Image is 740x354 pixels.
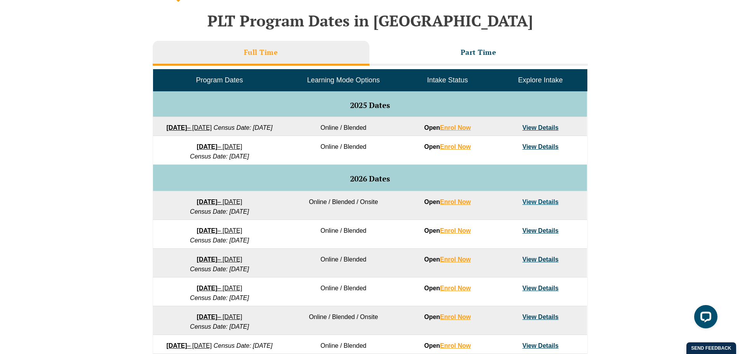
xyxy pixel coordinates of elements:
[424,143,471,150] strong: Open
[440,199,471,205] a: Enrol Now
[522,199,559,205] a: View Details
[197,227,218,234] strong: [DATE]
[440,285,471,291] a: Enrol Now
[424,342,471,349] strong: Open
[440,143,471,150] a: Enrol Now
[688,302,721,335] iframe: LiveChat chat widget
[440,342,471,349] a: Enrol Now
[286,277,401,306] td: Online / Blended
[196,76,243,84] span: Program Dates
[424,227,471,234] strong: Open
[286,220,401,249] td: Online / Blended
[214,342,273,349] em: Census Date: [DATE]
[427,76,468,84] span: Intake Status
[197,256,242,263] a: [DATE]– [DATE]
[286,249,401,277] td: Online / Blended
[197,285,242,291] a: [DATE]– [DATE]
[522,143,559,150] a: View Details
[424,124,471,131] strong: Open
[286,191,401,220] td: Online / Blended / Onsite
[522,227,559,234] a: View Details
[522,342,559,349] a: View Details
[190,208,249,215] em: Census Date: [DATE]
[197,285,218,291] strong: [DATE]
[166,124,212,131] a: [DATE]– [DATE]
[286,306,401,335] td: Online / Blended / Onsite
[518,76,563,84] span: Explore Intake
[190,295,249,301] em: Census Date: [DATE]
[197,314,218,320] strong: [DATE]
[197,227,242,234] a: [DATE]– [DATE]
[440,256,471,263] a: Enrol Now
[197,143,218,150] strong: [DATE]
[190,323,249,330] em: Census Date: [DATE]
[307,76,380,84] span: Learning Mode Options
[286,335,401,354] td: Online / Blended
[424,314,471,320] strong: Open
[286,117,401,136] td: Online / Blended
[461,48,496,57] h3: Part Time
[424,199,471,205] strong: Open
[197,199,218,205] strong: [DATE]
[440,314,471,320] a: Enrol Now
[166,342,187,349] strong: [DATE]
[197,314,242,320] a: [DATE]– [DATE]
[197,143,242,150] a: [DATE]– [DATE]
[440,227,471,234] a: Enrol Now
[522,256,559,263] a: View Details
[214,124,273,131] em: Census Date: [DATE]
[522,124,559,131] a: View Details
[190,266,249,272] em: Census Date: [DATE]
[190,237,249,244] em: Census Date: [DATE]
[166,342,212,349] a: [DATE]– [DATE]
[286,136,401,165] td: Online / Blended
[166,124,187,131] strong: [DATE]
[197,256,218,263] strong: [DATE]
[424,256,471,263] strong: Open
[522,285,559,291] a: View Details
[350,173,390,184] span: 2026 Dates
[440,124,471,131] a: Enrol Now
[197,199,242,205] a: [DATE]– [DATE]
[190,153,249,160] em: Census Date: [DATE]
[522,314,559,320] a: View Details
[244,48,278,57] h3: Full Time
[350,100,390,110] span: 2025 Dates
[424,285,471,291] strong: Open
